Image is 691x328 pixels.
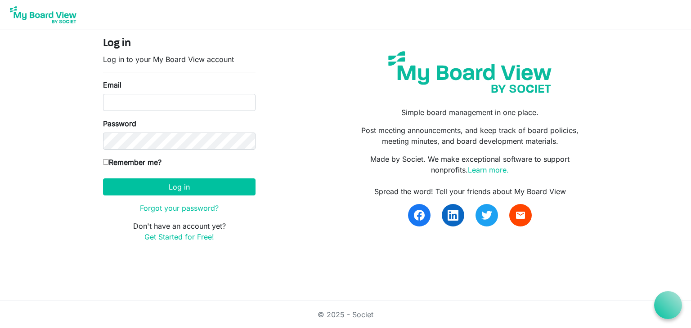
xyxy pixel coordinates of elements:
[103,157,162,168] label: Remember me?
[481,210,492,221] img: twitter.svg
[414,210,425,221] img: facebook.svg
[381,44,558,100] img: my-board-view-societ.svg
[144,232,214,241] a: Get Started for Free!
[352,186,588,197] div: Spread the word! Tell your friends about My Board View
[103,178,256,195] button: Log in
[352,154,588,175] p: Made by Societ. We make exceptional software to support nonprofits.
[515,210,526,221] span: email
[448,210,458,221] img: linkedin.svg
[318,310,373,319] a: © 2025 - Societ
[7,4,79,26] img: My Board View Logo
[509,204,532,226] a: email
[103,37,256,50] h4: Log in
[103,118,136,129] label: Password
[103,54,256,65] p: Log in to your My Board View account
[140,204,219,213] a: Forgot your password?
[352,125,588,146] p: Post meeting announcements, and keep track of board policies, meeting minutes, and board developm...
[103,80,121,90] label: Email
[103,221,256,242] p: Don't have an account yet?
[352,107,588,118] p: Simple board management in one place.
[103,159,109,165] input: Remember me?
[468,165,509,174] a: Learn more.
